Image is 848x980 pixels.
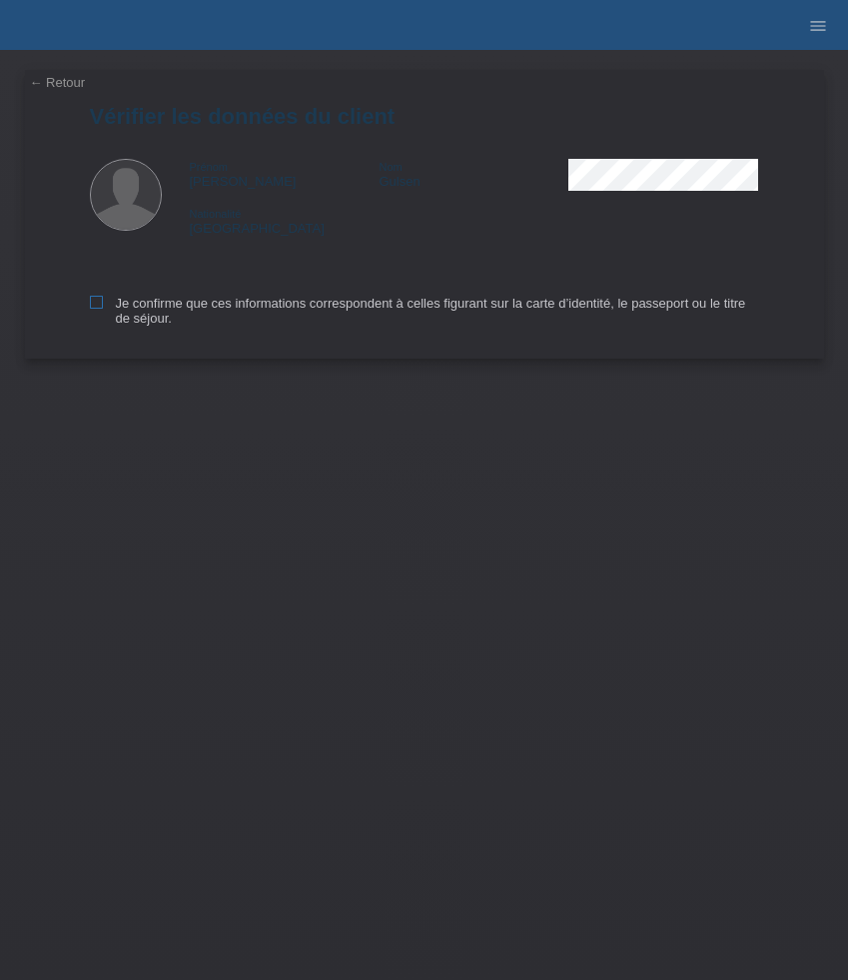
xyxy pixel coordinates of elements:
[190,159,380,189] div: [PERSON_NAME]
[190,206,380,236] div: [GEOGRAPHIC_DATA]
[90,296,759,326] label: Je confirme que ces informations correspondent à celles figurant sur la carte d’identité, le pass...
[190,208,242,220] span: Nationalité
[190,161,229,173] span: Prénom
[798,19,838,31] a: menu
[379,159,568,189] div: Gulsen
[90,104,759,129] h1: Vérifier les données du client
[808,16,828,36] i: menu
[30,75,86,90] a: ← Retour
[379,161,402,173] span: Nom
